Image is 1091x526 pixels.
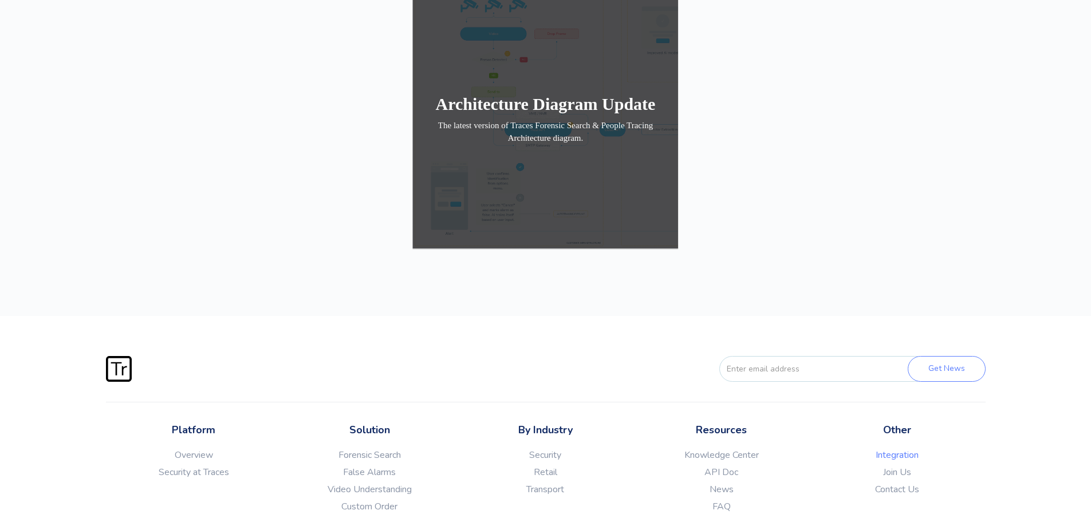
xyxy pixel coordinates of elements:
p: Platform [106,422,282,438]
a: Knowledge Center [633,449,809,461]
a: False Alarms [282,466,458,478]
p: Solution [282,422,458,438]
a: Contact Us [809,484,985,495]
a: Integration [809,449,985,461]
a: News [633,484,809,495]
div: The latest version of Traces Forensic Search & People Tracing Architecture diagram. [425,119,665,145]
input: Get News [908,356,986,382]
h4: Architecture Diagram Update [436,94,656,113]
p: Other [809,422,985,438]
p: Resources [633,422,809,438]
a: Security [458,449,633,461]
a: Overview [106,449,282,461]
a: Security at Traces [106,466,282,478]
a: Join Us [809,466,985,478]
input: Enter email address [719,356,928,382]
a: API Doc [633,466,809,478]
a: Transport [458,484,633,495]
a: FAQ [633,501,809,512]
a: Video Understanding [282,484,458,495]
a: Retail [458,466,633,478]
form: FORM-EMAIL-FOOTER [699,356,986,382]
img: Traces Logo [106,356,132,382]
p: By Industry [458,422,633,438]
a: Forensic Search [282,449,458,461]
a: Custom Order [282,501,458,512]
